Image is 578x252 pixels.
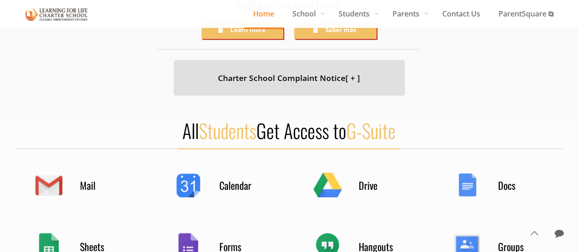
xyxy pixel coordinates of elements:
[202,21,283,39] a: Learn more
[16,118,562,142] h2: All Get Access to
[489,7,562,21] span: ParentSquare ⧉
[346,116,396,145] span: G-Suite
[359,179,404,192] h4: Drive
[329,7,383,21] span: Students
[433,7,489,21] span: Contact Us
[80,179,126,192] h4: Mail
[345,72,360,83] span: [ + ]
[525,224,544,243] a: Back to top icon
[199,116,256,145] span: Students
[294,21,376,39] a: Saber más
[219,179,265,192] h4: Calendar
[244,7,283,21] span: Home
[185,71,393,85] h4: Charter School Complaint Notice
[283,7,329,21] span: School
[383,7,433,21] span: Parents
[498,179,544,192] h4: Docs
[25,6,88,22] img: Home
